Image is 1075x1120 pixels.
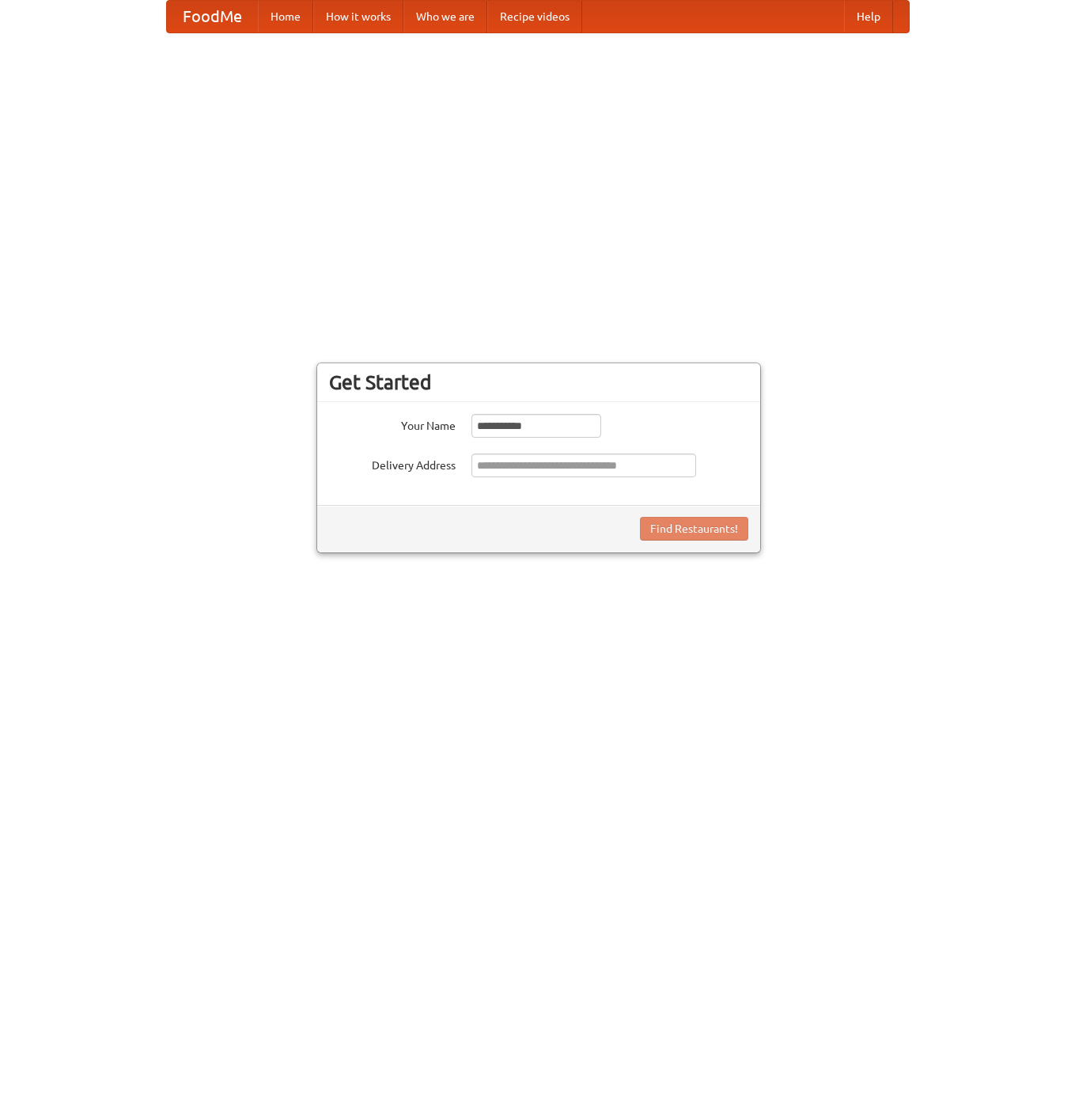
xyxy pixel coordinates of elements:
a: Recipe videos [487,1,582,32]
a: FoodMe [167,1,258,32]
a: How it works [313,1,403,32]
label: Delivery Address [329,454,456,473]
a: Home [258,1,313,32]
a: Who we are [403,1,487,32]
label: Your Name [329,414,456,434]
button: Find Restaurants! [640,517,748,541]
h3: Get Started [329,370,748,394]
a: Help [844,1,893,32]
